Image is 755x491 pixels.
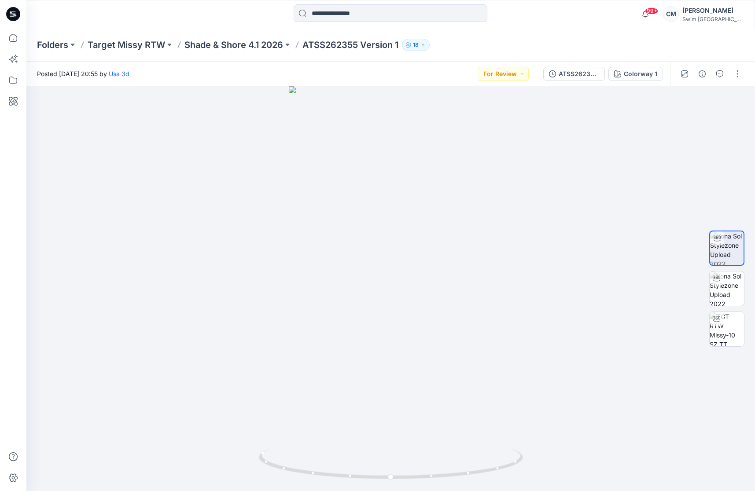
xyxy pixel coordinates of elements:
div: Swim [GEOGRAPHIC_DATA] [682,16,744,22]
img: Kona Sol Stylezone Upload 2022 [710,271,744,306]
a: Folders [37,39,68,51]
div: Colorway 1 [624,69,657,79]
button: ATSS262355 Version 1 [543,67,605,81]
p: 18 [413,40,419,50]
button: Details [695,67,709,81]
span: Posted [DATE] 20:55 by [37,69,129,78]
div: [PERSON_NAME] [682,5,744,16]
div: ATSS262355 Version 1 [559,69,599,79]
a: Target Missy RTW [88,39,165,51]
img: Kona Sol Stylezone Upload 2022 [710,231,744,265]
button: Colorway 1 [608,67,663,81]
div: CM [663,6,679,22]
span: 99+ [645,7,658,15]
a: Shade & Shore 4.1 2026 [184,39,283,51]
a: Usa 3d [109,70,129,77]
p: ATSS262355 Version 1 [302,39,398,51]
img: TGT RTW Missy-10 SZ TT [710,312,744,346]
button: 18 [402,39,430,51]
